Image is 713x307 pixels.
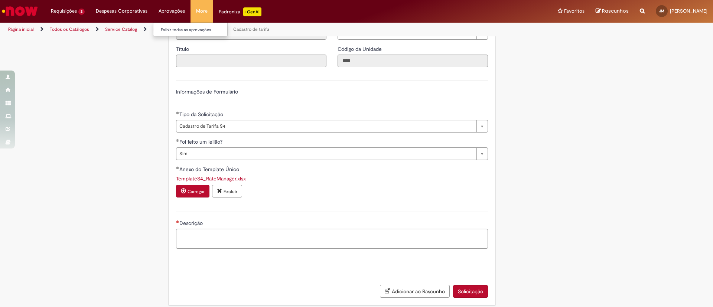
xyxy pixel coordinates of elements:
[179,111,225,118] span: Tipo da Solicitação
[596,8,629,15] a: Rascunhos
[224,189,237,195] small: Excluir
[179,120,473,132] span: Cadastro de Tarifa S4
[179,220,204,226] span: Descrição
[50,26,89,32] a: Todos os Catálogos
[243,7,261,16] p: +GenAi
[338,46,383,52] span: Somente leitura - Código da Unidade
[196,7,208,15] span: More
[6,23,470,36] ul: Trilhas de página
[188,189,205,195] small: Carregar
[176,229,488,249] textarea: Descrição
[176,88,238,95] label: Informações de Formulário
[1,4,39,19] img: ServiceNow
[338,55,488,67] input: Código da Unidade
[602,7,629,14] span: Rascunhos
[8,26,34,32] a: Página inicial
[176,46,191,52] span: Somente leitura - Título
[212,185,242,197] button: Excluir anexo TemplateS4_RateManager.xlsx
[564,7,585,15] span: Favoritos
[179,148,473,160] span: Sim
[153,22,228,36] ul: Aprovações
[380,285,450,298] button: Adicionar ao Rascunho
[96,7,147,15] span: Despesas Corporativas
[176,166,179,169] span: Obrigatório Preenchido
[176,185,209,197] button: Carregar anexo de Anexo do Template Único Required
[153,26,235,34] a: Exibir todas as aprovações
[176,111,179,114] span: Obrigatório Preenchido
[453,285,488,298] button: Solicitação
[219,7,261,16] div: Padroniza
[176,139,179,142] span: Obrigatório Preenchido
[51,7,77,15] span: Requisições
[176,45,191,53] label: Somente leitura - Título
[105,26,137,32] a: Service Catalog
[78,9,85,15] span: 2
[179,138,224,145] span: Foi feito um leilão?
[179,166,241,173] span: Anexo do Template Único
[338,45,383,53] label: Somente leitura - Código da Unidade
[670,8,707,14] span: [PERSON_NAME]
[176,55,326,67] input: Título
[159,7,185,15] span: Aprovações
[233,26,269,32] a: Cadastro de tarifa
[176,220,179,223] span: Necessários
[659,9,664,13] span: JM
[176,175,246,182] a: Download de TemplateS4_RateManager.xlsx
